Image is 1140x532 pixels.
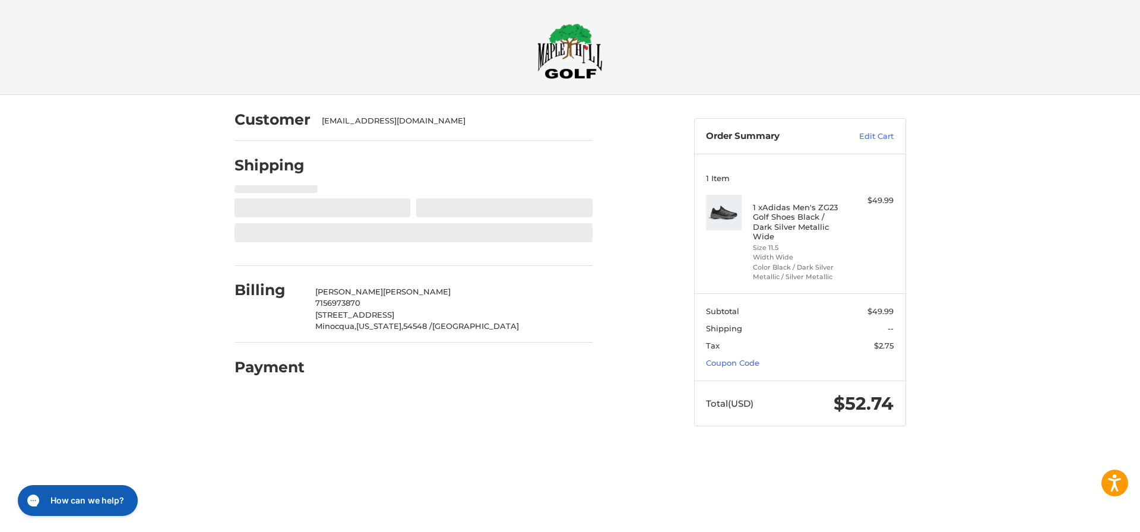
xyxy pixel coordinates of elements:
[383,287,451,296] span: [PERSON_NAME]
[432,321,519,331] span: [GEOGRAPHIC_DATA]
[315,321,356,331] span: Minocqua,
[315,298,360,308] span: 7156973870
[706,324,742,333] span: Shipping
[834,131,894,142] a: Edit Cart
[537,23,603,79] img: Maple Hill Golf
[315,287,383,296] span: [PERSON_NAME]
[235,110,311,129] h2: Customer
[706,358,759,368] a: Coupon Code
[874,341,894,350] span: $2.75
[867,306,894,316] span: $49.99
[315,310,394,319] span: [STREET_ADDRESS]
[706,131,834,142] h3: Order Summary
[888,324,894,333] span: --
[753,252,844,262] li: Width Wide
[706,341,720,350] span: Tax
[706,173,894,183] h3: 1 Item
[235,156,305,175] h2: Shipping
[403,321,432,331] span: 54548 /
[753,262,844,282] li: Color Black / Dark Silver Metallic / Silver Metallic
[706,306,739,316] span: Subtotal
[753,243,844,253] li: Size 11.5
[753,202,844,241] h4: 1 x Adidas Men's ZG23 Golf Shoes Black / Dark Silver Metallic Wide
[12,481,141,520] iframe: Gorgias live chat messenger
[235,358,305,376] h2: Payment
[834,392,894,414] span: $52.74
[706,398,753,409] span: Total (USD)
[847,195,894,207] div: $49.99
[356,321,403,331] span: [US_STATE],
[322,115,581,127] div: [EMAIL_ADDRESS][DOMAIN_NAME]
[235,281,304,299] h2: Billing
